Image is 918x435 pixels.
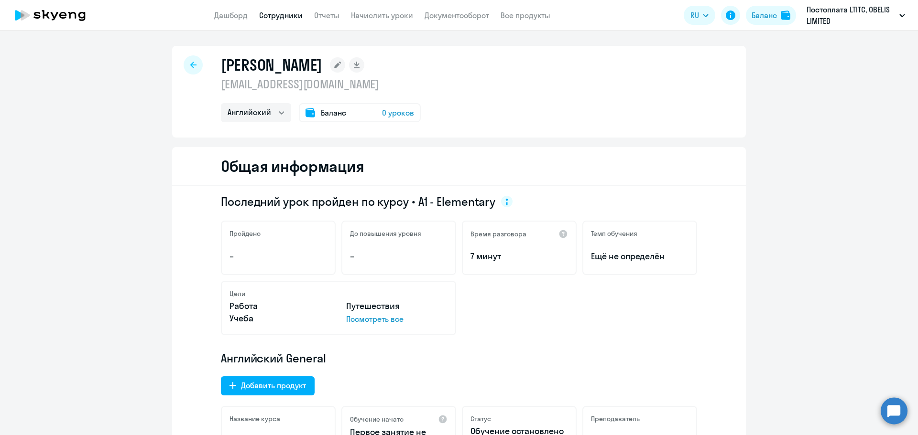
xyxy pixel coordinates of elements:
h5: Преподаватель [591,414,640,423]
p: Постоплата LTITC, OBELIS LIMITED [807,4,896,27]
div: Добавить продукт [241,380,306,391]
span: Последний урок пройден по курсу • A1 - Elementary [221,194,495,209]
span: Английский General [221,350,326,366]
p: 7 минут [470,250,568,263]
h5: Пройдено [229,229,261,238]
a: Начислить уроки [351,11,413,20]
h5: Темп обучения [591,229,637,238]
a: Документооборот [425,11,489,20]
p: – [350,250,448,263]
a: Дашборд [214,11,248,20]
span: Ещё не определён [591,250,688,263]
p: Работа [229,300,331,312]
p: Учеба [229,312,331,325]
a: Отчеты [314,11,339,20]
h1: [PERSON_NAME] [221,55,322,74]
img: balance [781,11,790,20]
p: – [229,250,327,263]
span: Баланс [321,107,346,118]
h5: Цели [229,289,245,298]
div: Баланс [752,10,777,21]
h5: Обучение начато [350,415,404,424]
button: Постоплата LTITC, OBELIS LIMITED [802,4,910,27]
button: Добавить продукт [221,376,315,395]
span: RU [690,10,699,21]
h5: До повышения уровня [350,229,421,238]
h5: Время разговора [470,230,526,238]
h5: Статус [470,414,491,423]
h5: Название курса [229,414,280,423]
p: Путешествия [346,300,448,312]
p: Посмотреть все [346,313,448,325]
button: Балансbalance [746,6,796,25]
a: Все продукты [501,11,550,20]
button: RU [684,6,715,25]
span: 0 уроков [382,107,414,118]
a: Сотрудники [259,11,303,20]
p: [EMAIL_ADDRESS][DOMAIN_NAME] [221,76,421,92]
h2: Общая информация [221,157,364,176]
